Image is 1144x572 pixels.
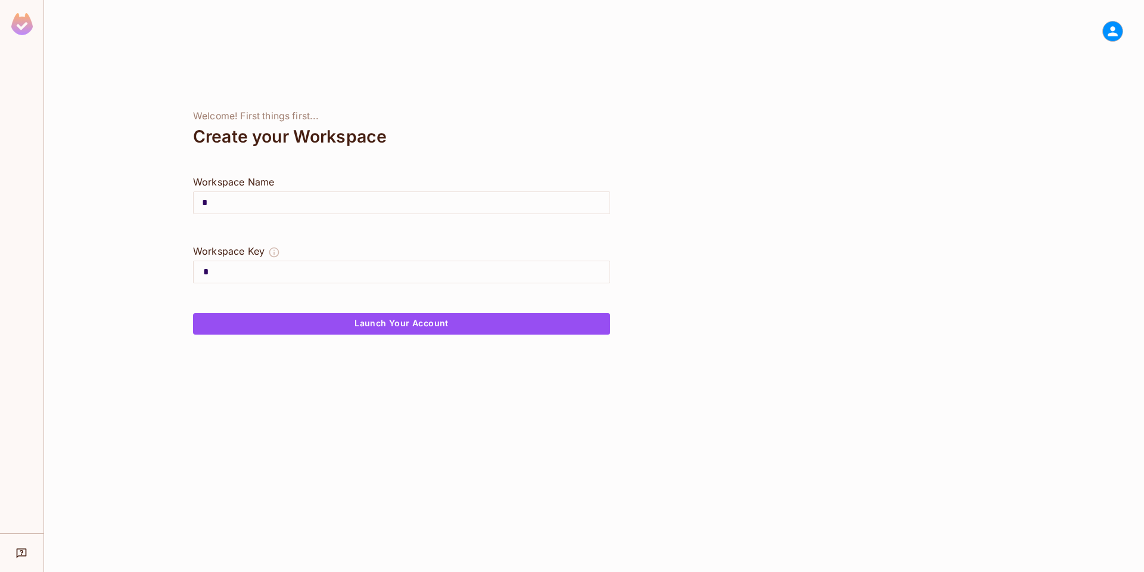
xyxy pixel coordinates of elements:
button: The Workspace Key is unique, and serves as the identifier of your workspace. [268,244,280,261]
div: Create your Workspace [193,122,610,151]
div: Workspace Key [193,244,265,258]
div: Workspace Name [193,175,610,189]
div: Welcome! First things first... [193,110,610,122]
img: SReyMgAAAABJRU5ErkJggg== [11,13,33,35]
button: Launch Your Account [193,313,610,335]
div: Help & Updates [8,541,35,565]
